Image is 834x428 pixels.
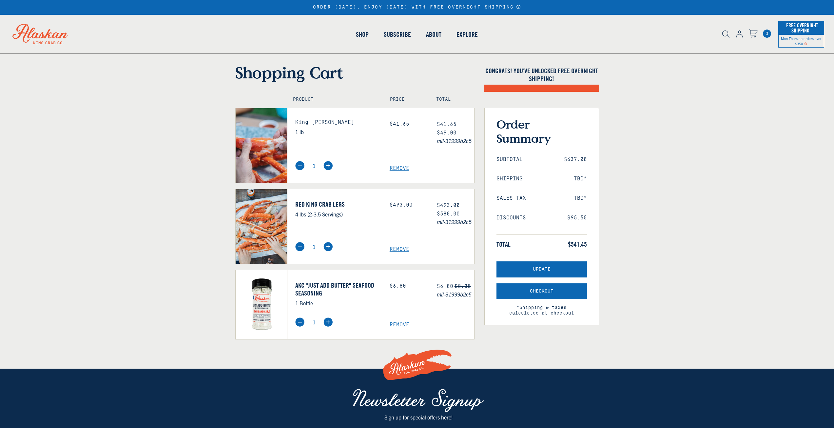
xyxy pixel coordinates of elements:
[455,283,471,289] s: $8.00
[295,128,380,136] p: 1 lb
[3,15,77,53] img: Alaskan King Crab Co. logo
[449,16,485,53] a: Explore
[496,299,587,316] span: *Shipping & taxes calculated at checkout
[323,317,333,327] img: plus
[496,261,587,277] button: Update
[295,281,380,297] a: AKC "Just Add Butter" Seafood Seasoning
[437,202,460,208] span: $493.00
[436,97,468,102] h4: Total
[323,161,333,170] img: plus
[496,117,587,145] h3: Order Summary
[293,97,376,102] h4: Product
[437,290,474,298] span: mil-31999b2c5
[390,97,422,102] h4: Price
[722,31,730,38] img: search
[496,156,523,163] span: Subtotal
[496,283,587,299] button: Checkout
[437,136,474,145] span: mil-31999b2c5
[390,322,474,328] a: Remove
[567,215,587,221] span: $95.55
[437,121,456,127] span: $41.65
[530,289,553,294] span: Checkout
[390,202,427,208] div: $493.00
[381,342,453,388] img: Alaskan King Crab Co. Logo
[295,210,380,218] p: 4 lbs (2-3.5 Servings)
[496,195,526,201] span: Sales Tax
[437,217,474,226] span: mil-31999b2c5
[323,242,333,251] img: plus
[295,119,380,126] h3: King [PERSON_NAME]
[390,246,474,253] a: Remove
[568,240,587,248] span: $541.45
[437,130,456,136] s: $49.00
[763,30,771,38] a: Cart
[496,215,526,221] span: Discounts
[437,283,453,289] span: $6.80
[804,41,807,46] span: Shipping Notice Icon
[390,165,474,172] a: Remove
[295,242,304,251] img: minus
[736,31,743,38] img: account
[564,156,587,163] span: $637.00
[236,108,287,183] img: King Crab Knuckles - 1 lb
[376,16,418,53] a: Subscribe
[418,16,449,53] a: About
[295,317,304,327] img: minus
[763,30,771,38] span: 3
[749,29,758,39] a: Cart
[484,67,599,83] h4: Congrats! You've unlocked FREE OVERNIGHT SHIPPING!
[295,299,380,307] p: 1 Bottle
[390,121,427,127] div: $41.65
[785,20,818,35] span: Free Overnight Shipping
[533,267,551,272] span: Update
[295,161,304,170] img: minus
[236,189,287,264] img: Red King Crab Legs - 4 lbs (2-3.5 Servings)
[437,211,460,217] s: $580.00
[316,413,521,421] p: Sign up for special offers here!
[781,36,822,46] span: Mon-Thurs on orders over $350
[295,200,380,208] a: Red King Crab Legs
[313,5,521,10] div: ORDER [DATE], ENJOY [DATE] WITH FREE OVERNIGHT SHIPPING
[348,16,376,53] a: Shop
[516,5,521,9] a: Announcement Bar Modal
[390,283,427,289] div: $6.80
[235,63,475,82] h1: Shopping Cart
[236,270,287,339] img: AKC "Just Add Butter" Seafood Seasoning - 1 Bottle
[496,176,523,182] span: Shipping
[496,240,511,248] span: Total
